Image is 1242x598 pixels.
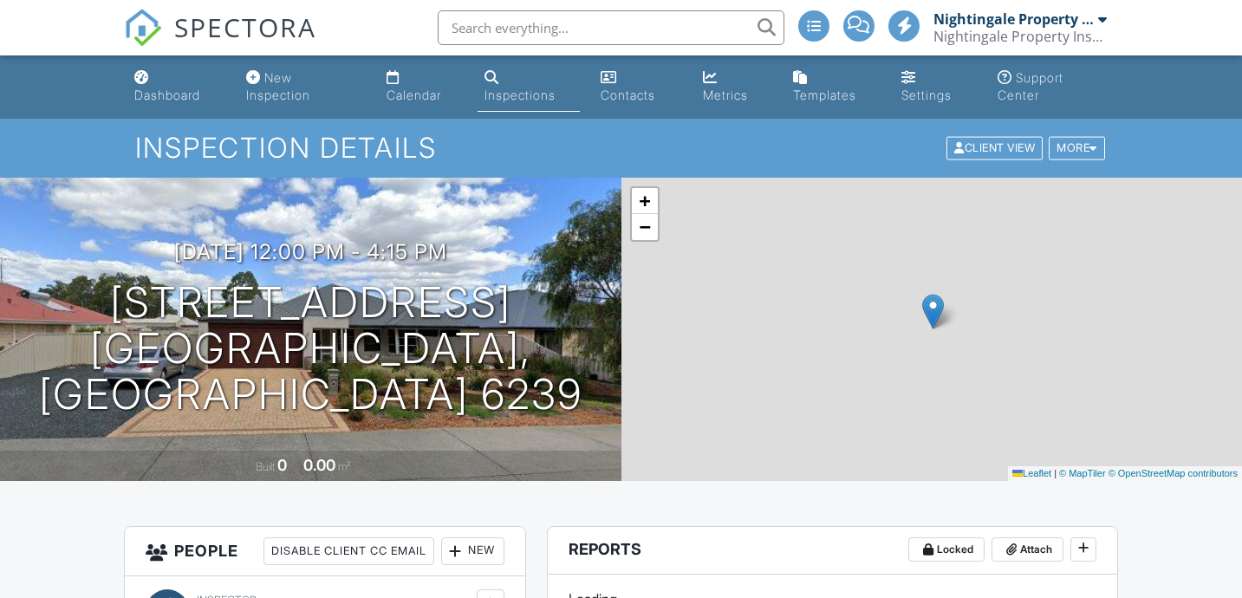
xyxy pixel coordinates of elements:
span: m² [338,460,351,473]
img: Marker [922,294,944,329]
div: Nightingale Property Inspections . [933,10,1094,28]
div: Disable Client CC Email [263,537,434,565]
div: New Inspection [246,70,310,102]
a: SPECTORA [124,23,316,60]
a: Zoom in [632,188,658,214]
span: − [639,216,650,237]
a: Contacts [594,62,681,112]
img: The Best Home Inspection Software - Spectora [124,9,162,47]
div: Calendar [387,88,441,102]
h1: [STREET_ADDRESS] [GEOGRAPHIC_DATA], [GEOGRAPHIC_DATA] 6239 [28,280,594,417]
a: Zoom out [632,214,658,240]
a: Support Center [991,62,1115,112]
h3: [DATE] 12:00 pm - 4:15 pm [174,240,447,263]
div: 0 [277,456,287,474]
input: Search everything... [438,10,784,45]
div: New [441,537,504,565]
div: More [1049,137,1105,160]
a: Inspections [478,62,580,112]
h1: Inspection Details [135,133,1107,163]
div: Templates [793,88,856,102]
a: Leaflet [1012,468,1051,478]
a: Dashboard [127,62,224,112]
div: Settings [901,88,952,102]
a: Settings [894,62,976,112]
div: 0.00 [303,456,335,474]
div: Client View [946,137,1043,160]
div: Dashboard [134,88,200,102]
a: New Inspection [239,62,366,112]
span: + [639,190,650,211]
div: Support Center [998,70,1063,102]
span: SPECTORA [174,9,316,45]
a: Templates [786,62,881,112]
span: Built [256,460,275,473]
div: Metrics [703,88,748,102]
div: Nightingale Property Inspections [933,28,1107,45]
span: | [1054,468,1057,478]
a: Client View [945,140,1047,153]
div: Inspections [484,88,556,102]
div: Contacts [601,88,655,102]
a: © OpenStreetMap contributors [1109,468,1238,478]
a: Calendar [380,62,464,112]
a: © MapTiler [1059,468,1106,478]
a: Metrics [696,62,772,112]
h3: People [125,527,525,576]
